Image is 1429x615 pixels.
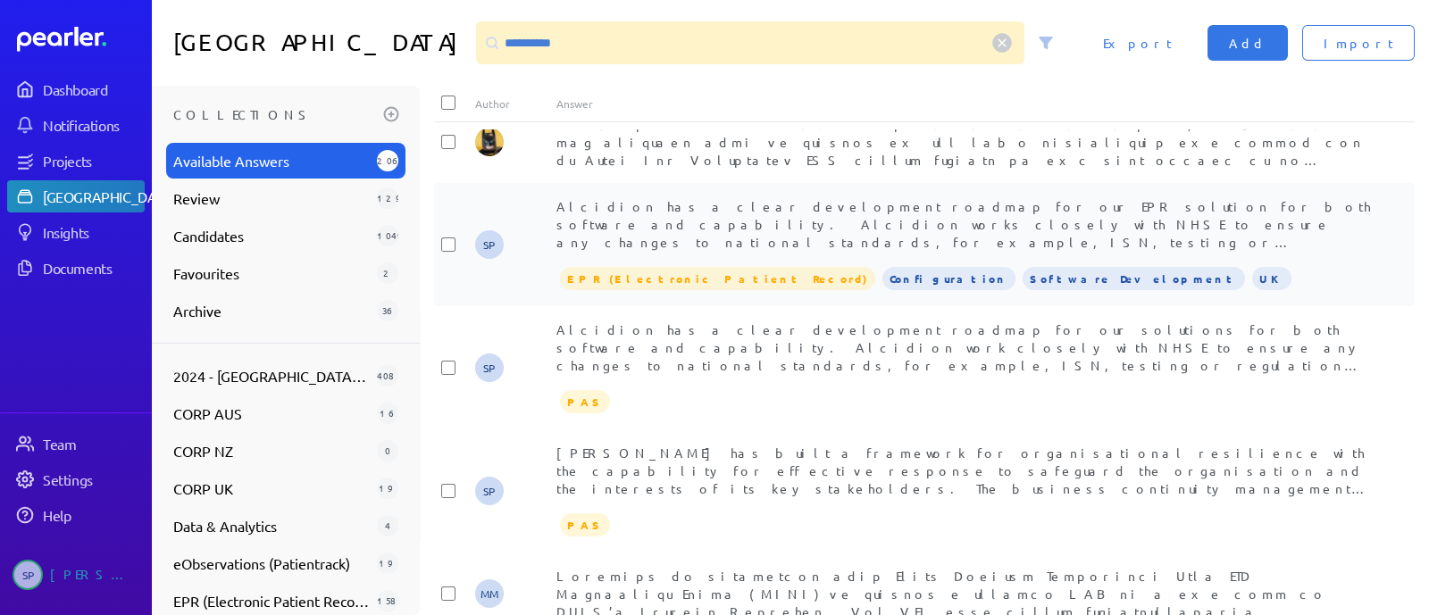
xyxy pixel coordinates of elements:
[173,225,370,246] span: Candidates
[475,230,504,259] span: Sarah Pendlebury
[43,435,143,453] div: Team
[43,116,143,134] div: Notifications
[43,223,143,241] div: Insights
[43,187,176,205] div: [GEOGRAPHIC_DATA]
[7,73,145,105] a: Dashboard
[475,579,504,608] span: Michelle Manuel
[475,128,504,156] img: Tung Nguyen
[377,262,398,284] div: 2
[173,150,370,171] span: Available Answers
[173,440,370,461] span: CORP NZ
[173,365,370,386] span: 2024 - [GEOGRAPHIC_DATA] - [GEOGRAPHIC_DATA] - Flow
[7,553,145,597] a: SP[PERSON_NAME]
[7,216,145,248] a: Insights
[43,80,143,98] div: Dashboard
[556,96,1374,111] div: Answer
[556,321,1367,462] span: Alcidion has a clear development roadmap for our solutions for both software and capability. Alci...
[560,267,875,290] span: EPR (Electronic Patient Record)
[7,109,145,141] a: Notifications
[43,152,143,170] div: Projects
[1103,34,1172,52] span: Export
[475,477,504,505] span: Sarah Pendlebury
[173,21,469,64] h1: [GEOGRAPHIC_DATA]
[1252,267,1291,290] span: UK
[173,553,370,574] span: eObservations (Patientrack)
[7,499,145,531] a: Help
[377,365,398,386] div: 408
[1324,34,1393,52] span: Import
[1082,25,1193,61] button: Export
[1023,267,1245,290] span: Software Development
[173,478,370,499] span: CORP UK
[173,300,370,321] span: Archive
[173,262,370,284] span: Favourites
[1302,25,1415,61] button: Import
[377,515,398,536] div: 4
[50,560,139,590] div: [PERSON_NAME]
[882,267,1015,290] span: Configuration
[173,403,370,424] span: CORP AUS
[475,96,556,111] div: Author
[377,478,398,499] div: 19
[173,515,370,536] span: Data & Analytics
[173,100,377,129] h3: Collections
[173,187,370,209] span: Review
[1208,25,1288,61] button: Add
[7,463,145,495] a: Settings
[377,187,398,209] div: 1292
[7,428,145,460] a: Team
[1229,34,1266,52] span: Add
[17,27,145,52] a: Dashboard
[7,252,145,284] a: Documents
[13,560,43,590] span: Sarah Pendlebury
[377,440,398,461] div: 0
[173,590,370,611] span: EPR (Electronic Patient Record)
[377,150,398,171] div: 2060
[377,590,398,611] div: 158
[377,225,398,246] div: 1049
[377,553,398,574] div: 19
[475,353,504,382] span: Sarah Pendlebury
[560,390,610,413] span: PAS
[43,259,143,277] div: Documents
[7,145,145,177] a: Projects
[43,470,143,488] div: Settings
[377,300,398,321] div: 36
[377,403,398,424] div: 16
[43,506,143,524] div: Help
[7,180,145,212] a: [GEOGRAPHIC_DATA]
[560,513,610,536] span: PAS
